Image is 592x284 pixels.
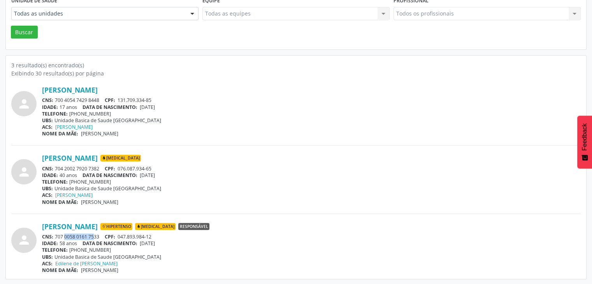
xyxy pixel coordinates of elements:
div: 704 2002 7920 7382 [42,165,581,172]
i: person [17,165,31,179]
span: ACS: [42,192,53,198]
span: UBS: [42,117,53,124]
i: person [17,233,31,247]
span: NOME DA MÃE: [42,199,78,205]
div: 3 resultado(s) encontrado(s) [11,61,581,69]
button: Buscar [11,26,38,39]
span: NOME DA MÃE: [42,267,78,273]
span: NOME DA MÃE: [42,130,78,137]
span: 076.087.934-65 [118,165,151,172]
span: [MEDICAL_DATA] [135,223,176,230]
div: [PHONE_NUMBER] [42,110,581,117]
span: [PERSON_NAME] [81,267,118,273]
div: Unidade Basica de Saude [GEOGRAPHIC_DATA] [42,254,581,260]
div: 700 4054 7429 8448 [42,97,581,103]
span: CPF: [105,233,115,240]
span: Hipertenso [100,223,132,230]
span: [MEDICAL_DATA] [100,155,141,162]
span: CNS: [42,97,53,103]
div: 707 0058 0161 7533 [42,233,581,240]
span: [DATE] [140,104,155,110]
i: person [17,97,31,111]
a: [PERSON_NAME] [42,222,98,231]
a: [PERSON_NAME] [42,154,98,162]
span: DATA DE NASCIMENTO: [83,240,137,247]
span: CPF: [105,97,115,103]
span: TELEFONE: [42,179,68,185]
span: DATA DE NASCIMENTO: [83,104,137,110]
div: 58 anos [42,240,581,247]
button: Feedback - Mostrar pesquisa [577,116,592,168]
span: 047.893.984-12 [118,233,151,240]
span: CNS: [42,233,53,240]
span: DATA DE NASCIMENTO: [83,172,137,179]
span: IDADE: [42,172,58,179]
span: [DATE] [140,172,155,179]
span: UBS: [42,185,53,192]
span: Feedback [581,123,588,151]
span: TELEFONE: [42,110,68,117]
div: 40 anos [42,172,581,179]
span: ACS: [42,124,53,130]
span: Responsável [178,223,209,230]
div: Unidade Basica de Saude [GEOGRAPHIC_DATA] [42,117,581,124]
span: UBS: [42,254,53,260]
a: [PERSON_NAME] [55,124,93,130]
span: [PERSON_NAME] [81,199,118,205]
span: [PERSON_NAME] [81,130,118,137]
span: CNS: [42,165,53,172]
a: [PERSON_NAME] [55,192,93,198]
span: [DATE] [140,240,155,247]
div: Unidade Basica de Saude [GEOGRAPHIC_DATA] [42,185,581,192]
span: CPF: [105,165,115,172]
span: TELEFONE: [42,247,68,253]
div: [PHONE_NUMBER] [42,179,581,185]
a: Edilene de [PERSON_NAME] [55,260,118,267]
a: [PERSON_NAME] [42,86,98,94]
div: Exibindo 30 resultado(s) por página [11,69,581,77]
span: ACS: [42,260,53,267]
span: Todas as unidades [14,10,183,18]
span: IDADE: [42,240,58,247]
span: 131.709.334-85 [118,97,151,103]
div: [PHONE_NUMBER] [42,247,581,253]
div: 17 anos [42,104,581,110]
span: IDADE: [42,104,58,110]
